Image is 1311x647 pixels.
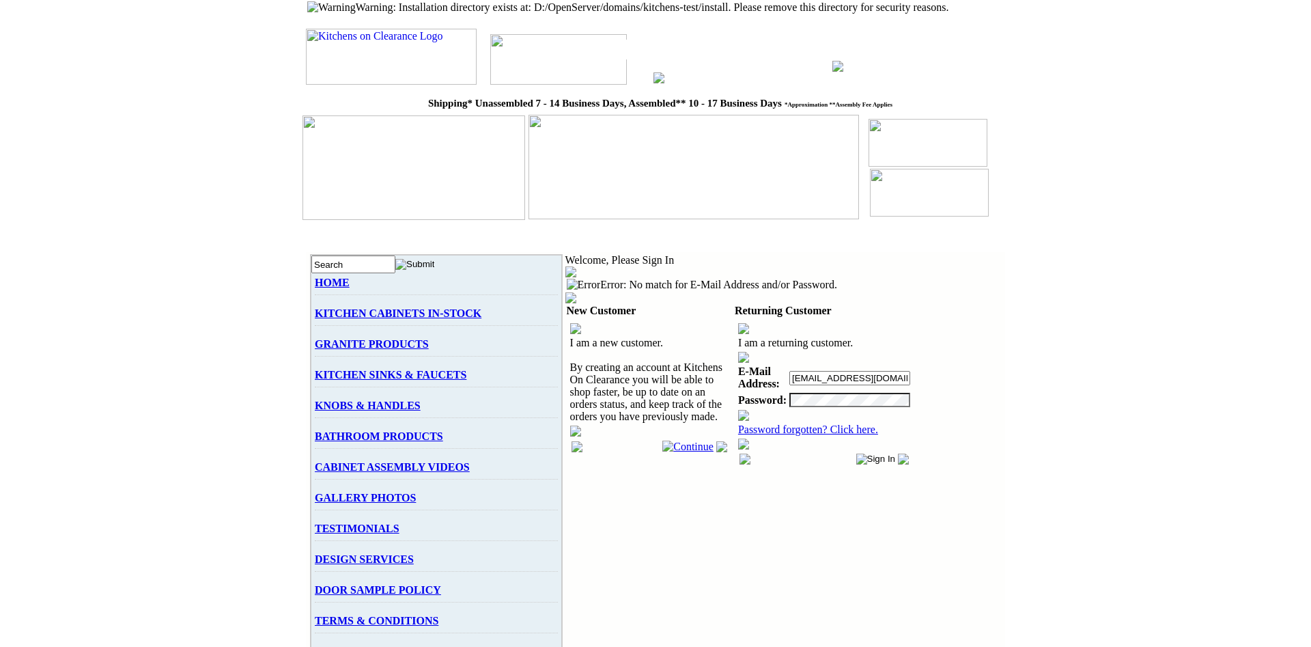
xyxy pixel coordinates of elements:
b: Returning Customer [735,305,832,316]
b: Password: [738,394,787,406]
td: Error: No match for E-Mail Address and/or Password. [565,277,898,292]
input: Submit [395,259,434,270]
a: Contact Us [930,25,969,35]
b: New Customer [567,305,636,316]
a: Send Us a Design [930,50,990,59]
span: *Approximation **Assembly Fee Applies [782,98,892,108]
img: left_super_new_1.png [302,115,525,220]
a: KITCHEN CABINETS IN-STOCK [315,307,481,319]
img: chat.png [832,61,843,72]
img: phone1.png [653,72,664,83]
a: GRANITE PRODUCTS [315,338,429,350]
div: Hurry! Offer Expires: [DATE] [304,220,1014,234]
a: Password forgotten? Click here. [738,424,878,435]
a: DESIGN SERVICES [315,553,414,565]
a: TERMS & CONDITIONS [315,615,438,627]
a: TESTIMONIALS [315,523,399,534]
td: I am a new customer. By creating an account at Kitchens On Clearance you will be able to shop fas... [569,335,730,424]
p: Shipping* Unassembled 7 - 14 Business Days, Assembled** 10 - 17 Business Days [304,92,1014,109]
img: bar.png [815,43,816,75]
a: CABINET ASSEMBLY VIDEOS [315,461,470,473]
a: GALLERY PHOTOS [315,492,416,504]
a: BATHROOM PRODUCTS [315,430,443,442]
img: right_sky_new_5.png [528,115,859,219]
td: Welcome, Please Sign In [565,254,915,266]
img: live_chat_no_status.jpg [869,117,1003,167]
a: View Cart [930,62,966,72]
a: DOOR SAMPLE POLICY [315,584,441,596]
a: Find a Store [930,38,973,47]
a: KITCHEN SINKS & FAUCETS [315,369,466,381]
span: [PHONE_NUMBER] [538,33,799,66]
a: KNOBS & HANDLES [315,400,421,411]
img: free_shipping.png [490,34,627,85]
img: Continue [662,441,714,453]
img: bbb.jpg [870,167,1004,217]
a: HOME [315,277,350,288]
img: Kitchens on Clearance Logo [306,29,477,85]
img: Error [567,279,601,291]
td: I am a returning customer. [737,335,912,350]
input: Sign In [856,454,896,465]
b: E-Mail Address: [738,366,780,389]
